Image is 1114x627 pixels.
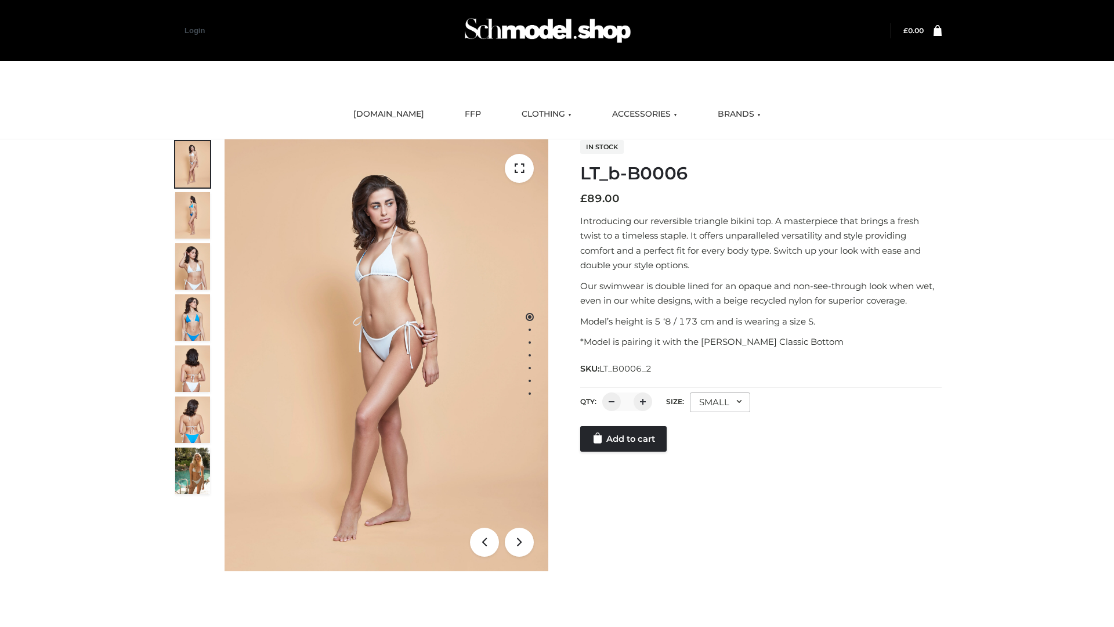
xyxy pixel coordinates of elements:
[580,279,942,308] p: Our swimwear is double lined for an opaque and non-see-through look when wet, even in our white d...
[666,397,684,406] label: Size:
[175,397,210,443] img: ArielClassicBikiniTop_CloudNine_AzureSky_OW114ECO_8-scaled.jpg
[580,163,942,184] h1: LT_b-B0006
[580,192,587,205] span: £
[456,102,490,127] a: FFP
[580,192,620,205] bdi: 89.00
[580,362,653,376] span: SKU:
[903,26,924,35] a: £0.00
[513,102,580,127] a: CLOTHING
[603,102,686,127] a: ACCESSORIES
[709,102,769,127] a: BRANDS
[580,214,942,273] p: Introducing our reversible triangle bikini top. A masterpiece that brings a fresh twist to a time...
[175,192,210,239] img: ArielClassicBikiniTop_CloudNine_AzureSky_OW114ECO_2-scaled.jpg
[175,448,210,494] img: Arieltop_CloudNine_AzureSky2.jpg
[225,139,548,571] img: LT_b-B0006
[580,334,942,349] p: *Model is pairing it with the [PERSON_NAME] Classic Bottom
[185,26,205,35] a: Login
[580,397,596,406] label: QTY:
[599,363,652,374] span: LT_B0006_2
[175,243,210,290] img: ArielClassicBikiniTop_CloudNine_AzureSky_OW114ECO_3-scaled.jpg
[175,345,210,392] img: ArielClassicBikiniTop_CloudNine_AzureSky_OW114ECO_7-scaled.jpg
[690,392,750,412] div: SMALL
[175,294,210,341] img: ArielClassicBikiniTop_CloudNine_AzureSky_OW114ECO_4-scaled.jpg
[461,8,635,53] img: Schmodel Admin 964
[580,314,942,329] p: Model’s height is 5 ‘8 / 173 cm and is wearing a size S.
[580,426,667,452] a: Add to cart
[903,26,924,35] bdi: 0.00
[175,141,210,188] img: ArielClassicBikiniTop_CloudNine_AzureSky_OW114ECO_1-scaled.jpg
[580,140,624,154] span: In stock
[903,26,908,35] span: £
[345,102,433,127] a: [DOMAIN_NAME]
